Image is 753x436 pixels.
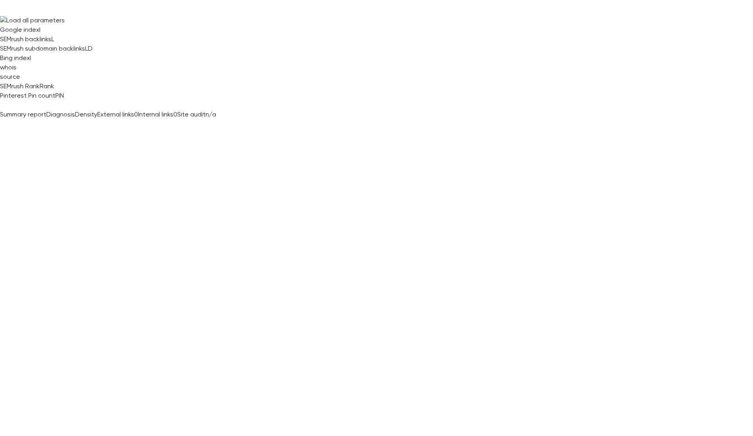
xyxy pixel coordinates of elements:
[85,45,93,52] span: LD
[55,92,64,99] span: PIN
[97,111,134,118] span: External links
[177,111,216,118] a: Site auditn/a
[30,54,31,62] span: I
[46,111,75,118] span: Diagnosis
[40,82,54,90] span: Rank
[134,111,138,118] span: 0
[39,26,40,33] span: I
[6,16,65,24] span: Load all parameters
[206,111,216,118] span: n/a
[138,111,173,118] span: Internal links
[177,111,206,118] span: Site audit
[173,111,177,118] span: 0
[75,111,97,118] span: Density
[51,35,54,43] span: L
